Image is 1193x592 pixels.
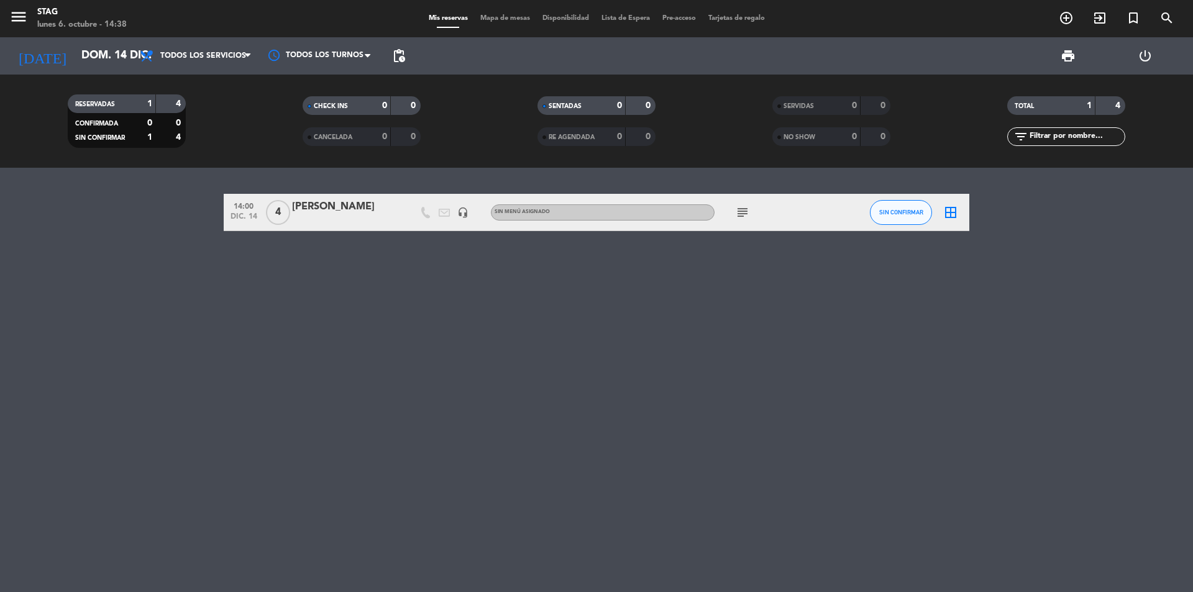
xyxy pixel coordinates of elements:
[37,6,127,19] div: STAG
[147,119,152,127] strong: 0
[880,132,888,141] strong: 0
[549,134,595,140] span: RE AGENDADA
[735,205,750,220] i: subject
[656,15,702,22] span: Pre-acceso
[228,198,259,212] span: 14:00
[852,101,857,110] strong: 0
[314,103,348,109] span: CHECK INS
[411,101,418,110] strong: 0
[1087,101,1092,110] strong: 1
[870,200,932,225] button: SIN CONFIRMAR
[617,101,622,110] strong: 0
[176,119,183,127] strong: 0
[474,15,536,22] span: Mapa de mesas
[228,212,259,227] span: dic. 14
[391,48,406,63] span: pending_actions
[1059,11,1074,25] i: add_circle_outline
[457,207,469,218] i: headset_mic
[1115,101,1123,110] strong: 4
[1107,37,1184,75] div: LOG OUT
[292,199,398,215] div: [PERSON_NAME]
[75,121,118,127] span: CONFIRMADA
[75,101,115,107] span: RESERVADAS
[176,133,183,142] strong: 4
[1159,11,1174,25] i: search
[411,132,418,141] strong: 0
[1028,130,1125,143] input: Filtrar por nombre...
[1061,48,1076,63] span: print
[1126,11,1141,25] i: turned_in_not
[116,48,130,63] i: arrow_drop_down
[37,19,127,31] div: lunes 6. octubre - 14:38
[160,52,246,60] span: Todos los servicios
[646,132,653,141] strong: 0
[382,132,387,141] strong: 0
[176,99,183,108] strong: 4
[75,135,125,141] span: SIN CONFIRMAR
[1013,129,1028,144] i: filter_list
[9,7,28,30] button: menu
[382,101,387,110] strong: 0
[314,134,352,140] span: CANCELADA
[147,133,152,142] strong: 1
[495,209,550,214] span: Sin menú asignado
[1138,48,1153,63] i: power_settings_new
[1092,11,1107,25] i: exit_to_app
[879,209,923,216] span: SIN CONFIRMAR
[646,101,653,110] strong: 0
[784,134,815,140] span: NO SHOW
[943,205,958,220] i: border_all
[9,7,28,26] i: menu
[9,42,75,70] i: [DATE]
[852,132,857,141] strong: 0
[880,101,888,110] strong: 0
[595,15,656,22] span: Lista de Espera
[702,15,771,22] span: Tarjetas de regalo
[784,103,814,109] span: SERVIDAS
[536,15,595,22] span: Disponibilidad
[549,103,582,109] span: SENTADAS
[147,99,152,108] strong: 1
[1015,103,1034,109] span: TOTAL
[266,200,290,225] span: 4
[423,15,474,22] span: Mis reservas
[617,132,622,141] strong: 0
